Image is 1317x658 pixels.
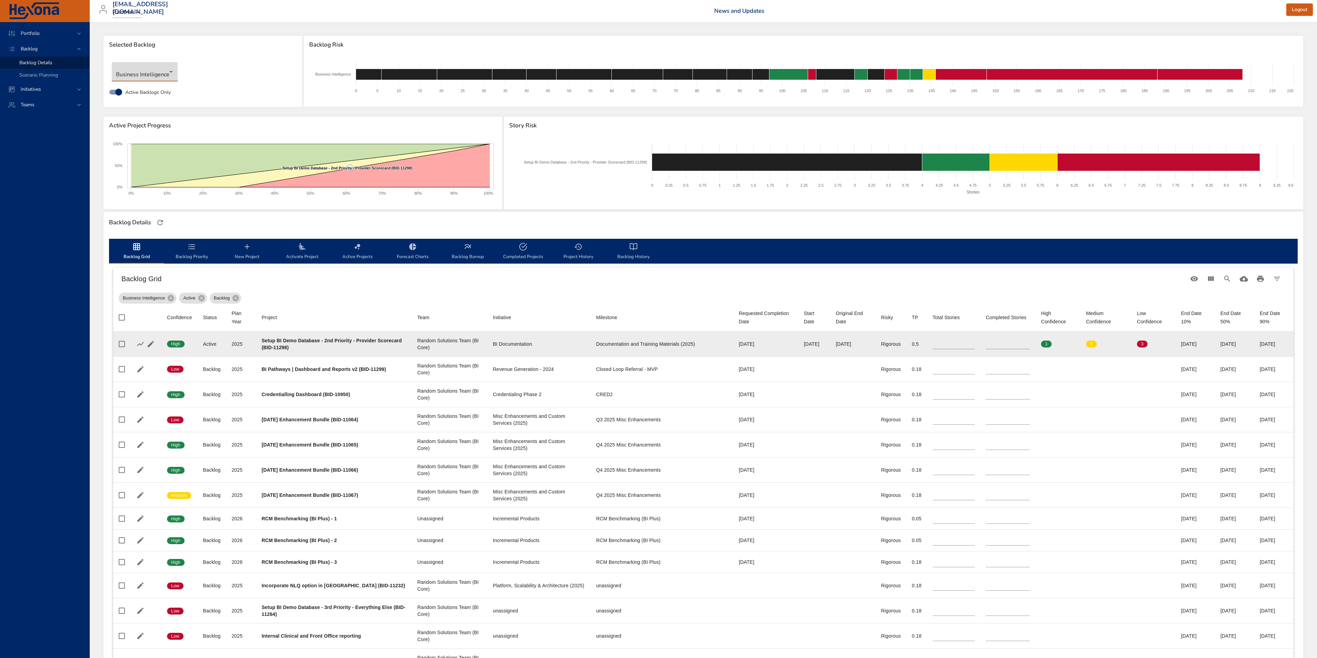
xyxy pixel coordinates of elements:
[113,268,1294,290] div: Table Toolbar
[179,295,199,302] span: Active
[135,513,146,524] button: Edit Project Details
[418,89,422,93] text: 15
[684,183,689,187] text: 0.5
[818,183,824,187] text: 2.5
[1041,309,1075,326] div: High Confidence
[417,337,482,351] div: Random Solutions Team (BI Core)
[751,183,756,187] text: 1.5
[714,7,764,15] a: News and Updates
[232,309,250,326] div: Sort
[417,313,429,322] div: Sort
[417,387,482,401] div: Random Solutions Team (BI Core)
[271,191,278,195] text: 40%
[493,463,585,477] div: Misc Enhancements and Custom Services (2025)
[1041,341,1052,347] span: 1
[503,89,507,93] text: 35
[125,89,171,96] span: Active Backlogs Only
[652,89,657,93] text: 70
[167,392,185,398] span: High
[1181,416,1209,423] div: [DATE]
[203,366,220,373] div: Backlog
[716,89,720,93] text: 85
[167,442,185,448] span: High
[493,313,511,322] div: Initiative
[1086,309,1126,326] span: Medium Confidence
[493,341,585,347] div: BI Documentation
[1181,309,1209,326] div: End Date 10%
[168,243,215,261] span: Backlog Priority
[631,89,635,93] text: 65
[355,89,357,93] text: 0
[970,183,977,187] text: 4.75
[1078,89,1084,93] text: 170
[1086,341,1097,347] span: 1
[912,313,918,322] div: Sort
[881,467,901,473] div: Rigorous
[379,191,386,195] text: 70%
[1192,183,1194,187] text: 8
[1236,271,1252,287] button: Download CSV
[417,438,482,452] div: Random Solutions Team (BI Core)
[822,89,828,93] text: 110
[596,441,728,448] div: Q4 2025 Misc Enhancements
[283,166,412,170] text: Setup BI Demo Database - 2nd Priority - Provider Scorecard (BID-11298)
[461,89,465,93] text: 25
[912,366,922,373] div: 0.18
[493,313,585,322] span: Initiative
[417,313,482,322] span: Team
[8,2,60,20] img: Hexona
[767,183,774,187] text: 1.75
[417,463,482,477] div: Random Solutions Team (BI Core)
[881,416,901,423] div: Rigorous
[279,243,326,261] span: Activate Project
[800,183,808,187] text: 2.25
[986,313,1026,322] div: Completed Stories
[203,416,220,423] div: Backlog
[1003,183,1011,187] text: 5.25
[779,89,785,93] text: 100
[315,72,351,76] text: Business Intelligence
[666,183,673,187] text: 0.25
[232,309,250,326] span: Plan Year
[439,89,443,93] text: 20
[912,467,922,473] div: 0.18
[1120,89,1127,93] text: 180
[115,164,122,168] text: 50%
[444,243,491,261] span: Backlog Burnup
[121,273,1186,284] h6: Backlog Grid
[493,413,585,426] div: Misc Enhancements and Custom Services (2025)
[397,89,401,93] text: 10
[881,391,901,398] div: Rigorous
[886,89,892,93] text: 125
[971,89,977,93] text: 145
[986,313,1030,322] span: Completed Stories
[113,243,160,261] span: Backlog Grid
[674,89,678,93] text: 75
[1220,391,1249,398] div: [DATE]
[921,183,923,187] text: 4
[203,467,220,473] div: Backlog
[989,183,991,187] text: 5
[733,183,740,187] text: 1.25
[1286,3,1313,16] button: Logout
[203,313,217,322] div: Sort
[1089,183,1094,187] text: 6.5
[1086,309,1126,326] div: Sort
[933,313,975,322] span: Total Stories
[524,160,647,164] text: Setup BI Demo Database - 2nd Priority - Provider Scorecard (BID-11298)
[907,89,913,93] text: 130
[739,309,793,326] span: Requested Completion Date
[167,313,192,322] div: Confidence
[1181,341,1209,347] div: [DATE]
[596,416,728,423] div: Q3 2025 Misc Enhancements
[596,313,617,322] div: Milestone
[912,313,922,322] span: TP
[167,313,192,322] div: Sort
[804,309,825,326] span: Start Date
[1056,183,1059,187] text: 6
[739,416,793,423] div: [DATE]
[902,183,909,187] text: 3.75
[19,72,58,78] span: Scenario Planning
[309,41,1298,48] span: Backlog Risk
